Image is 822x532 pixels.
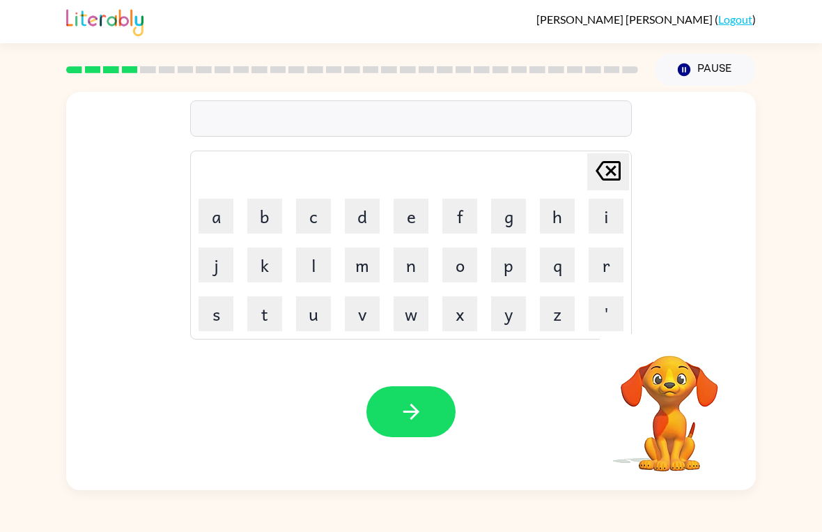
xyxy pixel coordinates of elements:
button: k [247,248,282,282]
button: w [394,296,428,331]
button: Pause [655,54,756,86]
button: z [540,296,575,331]
span: [PERSON_NAME] [PERSON_NAME] [536,13,715,26]
button: y [491,296,526,331]
div: ( ) [536,13,756,26]
button: u [296,296,331,331]
button: n [394,248,428,282]
button: c [296,199,331,234]
button: r [589,248,623,282]
button: e [394,199,428,234]
button: t [247,296,282,331]
button: b [247,199,282,234]
button: g [491,199,526,234]
button: h [540,199,575,234]
a: Logout [718,13,752,26]
button: j [199,248,233,282]
video: Your browser must support playing .mp4 files to use Literably. Please try using another browser. [600,334,739,473]
button: v [345,296,380,331]
img: Literably [66,6,144,36]
button: o [442,248,477,282]
button: f [442,199,477,234]
button: ' [589,296,623,331]
button: d [345,199,380,234]
button: x [442,296,477,331]
button: m [345,248,380,282]
button: s [199,296,233,331]
button: a [199,199,233,234]
button: p [491,248,526,282]
button: q [540,248,575,282]
button: l [296,248,331,282]
button: i [589,199,623,234]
